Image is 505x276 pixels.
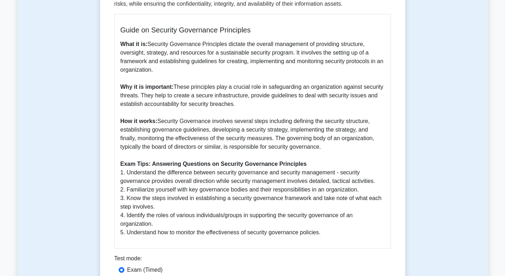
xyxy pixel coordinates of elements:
h5: Guide on Security Governance Principles [120,26,385,34]
b: How it works: [120,118,158,124]
b: Why it is important: [120,84,174,90]
b: Exam Tips: Answering Questions on Security Governance Principles [120,161,307,167]
p: Security Governance Principles dictate the overall management of providing structure, oversight, ... [120,40,385,237]
label: Exam (Timed) [127,266,163,274]
b: What it is: [120,41,148,47]
div: Test mode: [114,254,391,266]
